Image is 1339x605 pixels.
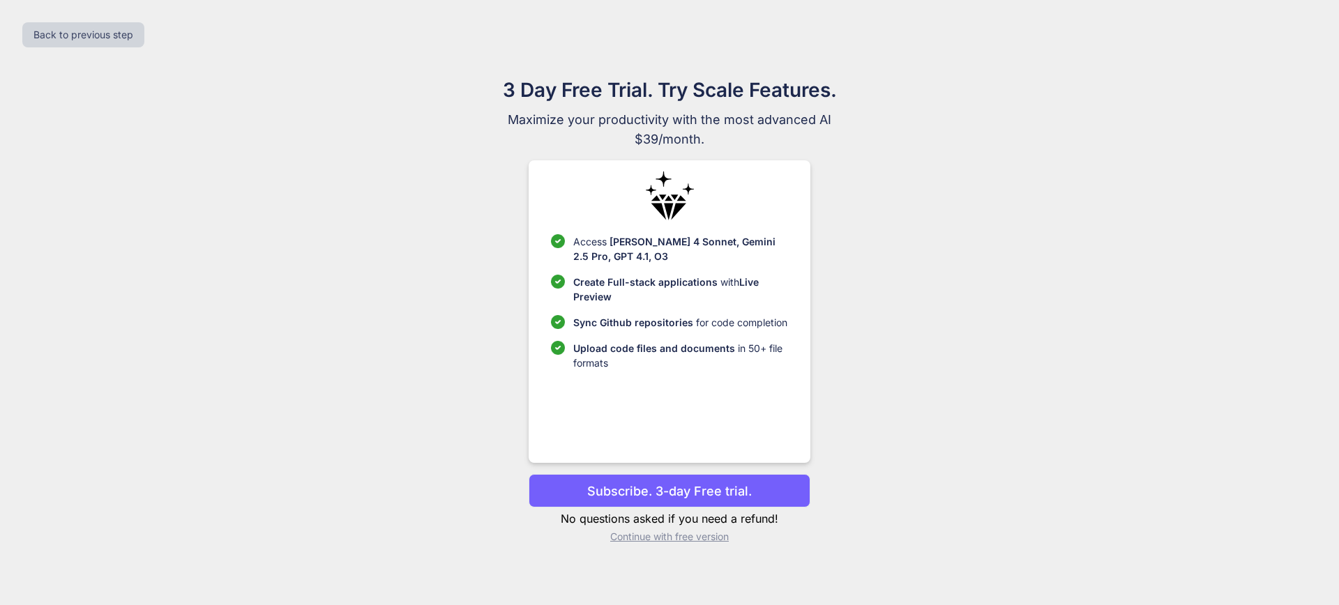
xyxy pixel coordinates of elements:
[573,236,776,262] span: [PERSON_NAME] 4 Sonnet, Gemini 2.5 Pro, GPT 4.1, O3
[529,530,810,544] p: Continue with free version
[551,275,565,289] img: checklist
[573,315,787,330] p: for code completion
[551,341,565,355] img: checklist
[587,482,752,500] p: Subscribe. 3-day Free trial.
[573,316,693,328] span: Sync Github repositories
[435,75,904,105] h1: 3 Day Free Trial. Try Scale Features.
[435,110,904,130] span: Maximize your productivity with the most advanced AI
[551,315,565,329] img: checklist
[529,474,810,507] button: Subscribe. 3-day Free trial.
[573,342,735,354] span: Upload code files and documents
[435,130,904,149] span: $39/month.
[573,341,787,370] p: in 50+ file formats
[22,22,144,47] button: Back to previous step
[573,276,720,288] span: Create Full-stack applications
[573,234,787,263] p: Access
[573,275,787,304] p: with
[551,234,565,248] img: checklist
[529,510,810,527] p: No questions asked if you need a refund!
